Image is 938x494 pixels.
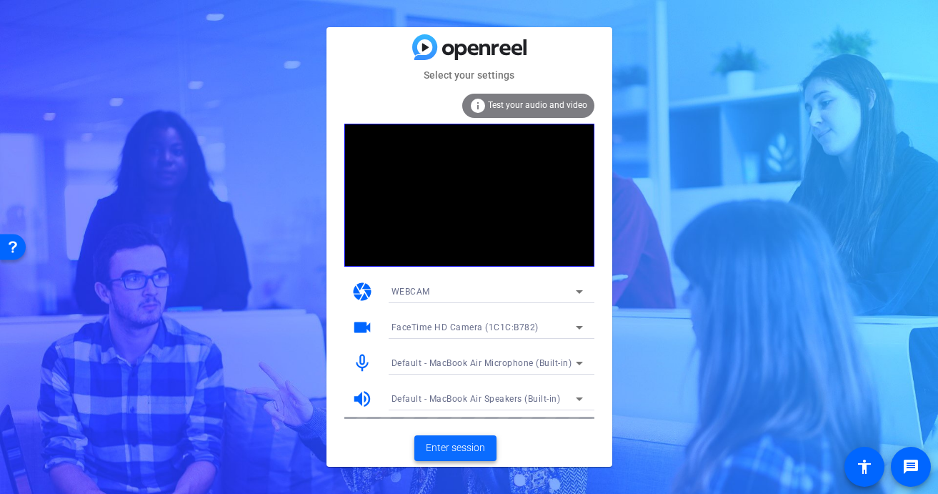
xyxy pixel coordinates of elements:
[351,281,373,302] mat-icon: camera
[351,388,373,410] mat-icon: volume_up
[488,100,587,110] span: Test your audio and video
[351,352,373,374] mat-icon: mic_none
[469,97,487,114] mat-icon: info
[426,440,485,455] span: Enter session
[326,67,612,83] mat-card-subtitle: Select your settings
[414,435,497,461] button: Enter session
[351,317,373,338] mat-icon: videocam
[412,34,527,59] img: blue-gradient.svg
[391,358,572,368] span: Default - MacBook Air Microphone (Built-in)
[391,322,539,332] span: FaceTime HD Camera (1C1C:B782)
[856,458,873,475] mat-icon: accessibility
[391,287,430,297] span: WEBCAM
[902,458,919,475] mat-icon: message
[391,394,561,404] span: Default - MacBook Air Speakers (Built-in)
